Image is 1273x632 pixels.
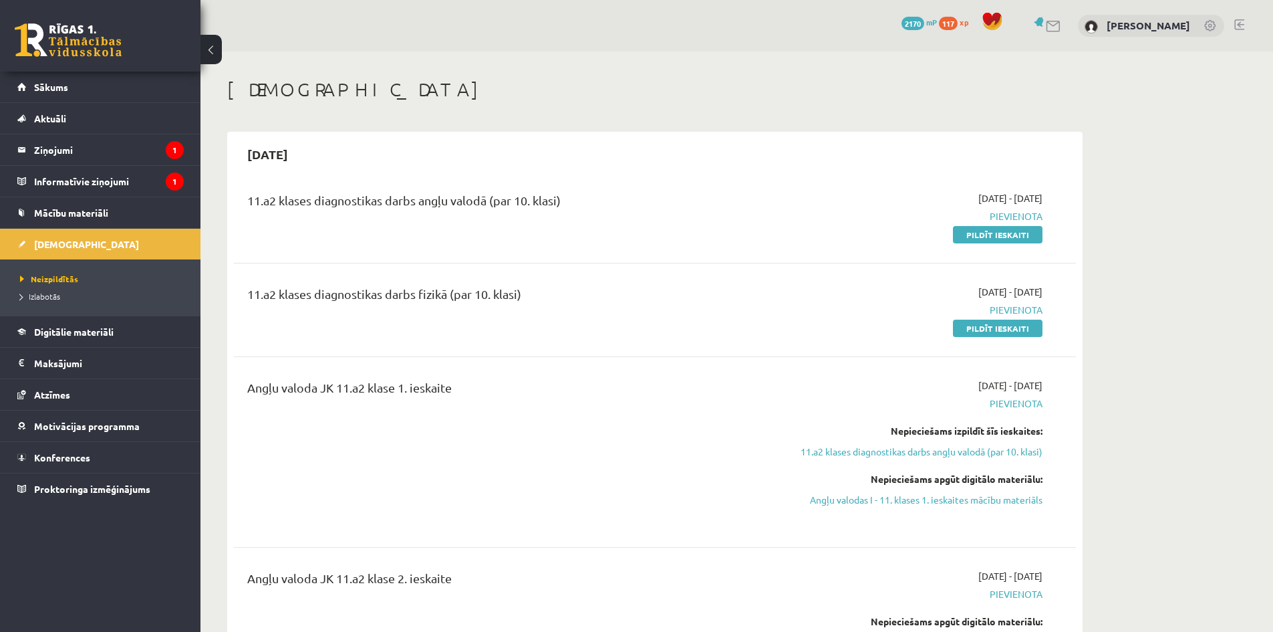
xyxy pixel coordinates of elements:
span: [DATE] - [DATE] [978,379,1042,393]
a: Atzīmes [17,379,184,410]
span: Pievienota [791,587,1042,601]
a: Izlabotās [20,290,187,302]
span: Aktuāli [34,112,66,124]
span: Pievienota [791,209,1042,223]
legend: Ziņojumi [34,134,184,165]
span: Pievienota [791,397,1042,411]
a: Pildīt ieskaiti [953,226,1042,243]
span: [DATE] - [DATE] [978,191,1042,205]
a: Mācību materiāli [17,197,184,228]
a: Proktoringa izmēģinājums [17,473,184,504]
div: Nepieciešams apgūt digitālo materiālu: [791,615,1042,629]
a: Angļu valodas I - 11. klases 1. ieskaites mācību materiāls [791,493,1042,507]
a: Aktuāli [17,103,184,134]
i: 1 [166,173,184,191]
div: Nepieciešams apgūt digitālo materiālu: [791,472,1042,486]
span: Proktoringa izmēģinājums [34,483,150,495]
span: [DATE] - [DATE] [978,569,1042,583]
span: Pievienota [791,303,1042,317]
div: 11.a2 klases diagnostikas darbs angļu valodā (par 10. klasi) [247,191,770,216]
a: Informatīvie ziņojumi1 [17,166,184,197]
span: Konferences [34,451,90,463]
a: Digitālie materiāli [17,316,184,347]
legend: Maksājumi [34,348,184,379]
a: Motivācijas programma [17,411,184,441]
div: Angļu valoda JK 11.a2 klase 1. ieskaite [247,379,770,403]
a: 2170 mP [901,17,937,27]
a: Maksājumi [17,348,184,379]
span: mP [926,17,937,27]
a: Ziņojumi1 [17,134,184,165]
span: Sākums [34,81,68,93]
div: 11.a2 klases diagnostikas darbs fizikā (par 10. klasi) [247,285,770,310]
a: 11.a2 klases diagnostikas darbs angļu valodā (par 10. klasi) [791,445,1042,459]
a: Rīgas 1. Tālmācības vidusskola [15,23,122,57]
span: 117 [939,17,958,30]
span: 2170 [901,17,924,30]
span: xp [960,17,968,27]
span: [DATE] - [DATE] [978,285,1042,299]
i: 1 [166,141,184,159]
legend: Informatīvie ziņojumi [34,166,184,197]
span: Mācību materiāli [34,207,108,219]
span: Neizpildītās [20,274,78,284]
a: Konferences [17,442,184,473]
span: Izlabotās [20,291,60,302]
a: Sākums [17,72,184,102]
a: 117 xp [939,17,975,27]
h1: [DEMOGRAPHIC_DATA] [227,78,1083,101]
a: [DEMOGRAPHIC_DATA] [17,229,184,259]
h2: [DATE] [234,138,301,170]
span: [DEMOGRAPHIC_DATA] [34,238,139,250]
a: Pildīt ieskaiti [953,320,1042,337]
div: Nepieciešams izpildīt šīs ieskaites: [791,424,1042,438]
span: Atzīmes [34,389,70,401]
a: [PERSON_NAME] [1107,19,1190,32]
span: Motivācijas programma [34,420,140,432]
span: Digitālie materiāli [34,326,114,338]
img: Kristina Pučko [1085,20,1098,33]
a: Neizpildītās [20,273,187,285]
div: Angļu valoda JK 11.a2 klase 2. ieskaite [247,569,770,594]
